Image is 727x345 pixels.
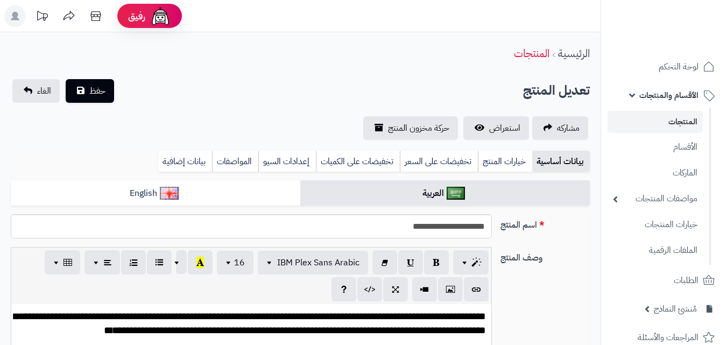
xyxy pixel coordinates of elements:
[639,88,698,103] span: الأقسام والمنتجات
[400,151,478,172] a: تخفيضات على السعر
[150,5,171,27] img: ai-face.png
[463,116,529,140] a: استعراض
[608,187,703,210] a: مواصفات المنتجات
[89,85,105,97] span: حفظ
[37,85,51,97] span: الغاء
[608,161,703,185] a: الماركات
[654,301,697,316] span: مُنشئ النماذج
[608,54,721,80] a: لوحة التحكم
[523,80,590,102] h2: تعديل المنتج
[363,116,458,140] a: حركة مخزون المنتج
[258,251,368,274] button: IBM Plex Sans Arabic
[29,5,55,30] a: تحديثات المنصة
[638,330,698,345] span: المراجعات والأسئلة
[674,273,698,288] span: الطلبات
[11,180,300,207] a: English
[277,256,359,269] span: IBM Plex Sans Arabic
[608,111,703,133] a: المنتجات
[496,247,594,264] label: وصف المنتج
[234,256,245,269] span: 16
[496,214,594,231] label: اسم المنتج
[557,122,580,135] span: مشاركه
[654,29,717,51] img: logo-2.png
[212,151,258,172] a: المواصفات
[158,151,212,172] a: بيانات إضافية
[447,187,465,200] img: العربية
[532,116,588,140] a: مشاركه
[608,213,703,236] a: خيارات المنتجات
[160,187,179,200] img: English
[608,267,721,293] a: الطلبات
[258,151,316,172] a: إعدادات السيو
[489,122,520,135] span: استعراض
[608,136,703,159] a: الأقسام
[478,151,532,172] a: خيارات المنتج
[608,239,703,262] a: الملفات الرقمية
[12,79,60,103] a: الغاء
[514,45,549,61] a: المنتجات
[316,151,400,172] a: تخفيضات على الكميات
[659,59,698,74] span: لوحة التحكم
[388,122,449,135] span: حركة مخزون المنتج
[532,151,590,172] a: بيانات أساسية
[217,251,253,274] button: 16
[300,180,590,207] a: العربية
[66,79,114,103] button: حفظ
[558,45,590,61] a: الرئيسية
[128,10,145,23] span: رفيق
